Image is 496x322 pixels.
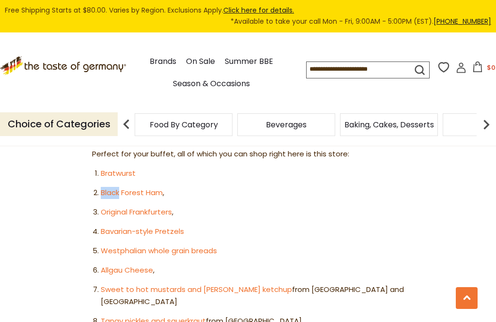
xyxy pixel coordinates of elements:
a: On Sale [186,55,215,68]
a: Original Frankfurters [101,207,172,217]
a: Sweet to hot mustards and [PERSON_NAME] ketchup [101,284,292,294]
a: Summer BBE [225,55,273,68]
div: Free Shipping Starts at $80.00. Varies by Region. Exclusions Apply. [5,5,491,28]
li: , [101,264,404,276]
a: Baking, Cakes, Desserts [344,121,434,128]
a: Click here for details. [223,5,294,15]
a: Beverages [266,121,307,128]
li: from [GEOGRAPHIC_DATA] and [GEOGRAPHIC_DATA] [101,284,404,308]
a: Bratwurst [101,168,136,178]
a: Black Forest Ham [101,187,163,198]
li: , [101,187,404,199]
a: Westphalian whole grain breads [101,245,217,256]
a: Season & Occasions [173,77,250,91]
img: previous arrow [117,115,136,134]
a: Allgau Cheese [101,265,153,275]
span: *Available to take your call Mon - Fri, 9:00AM - 5:00PM (EST). [231,16,491,27]
img: next arrow [477,115,496,134]
a: Bavarian-style Pretzels [101,226,184,236]
a: Food By Category [150,121,218,128]
a: [PHONE_NUMBER] [434,16,491,26]
li: , [101,206,404,218]
a: Brands [150,55,176,68]
p: Perfect for your buffet, all of which you can shop right here is this store: [92,148,404,160]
